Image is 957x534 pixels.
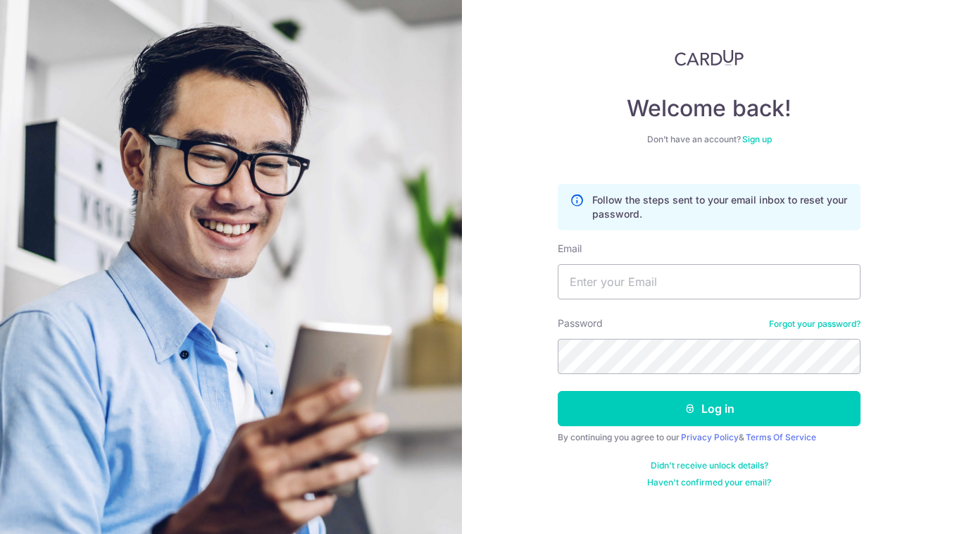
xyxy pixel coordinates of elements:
p: Follow the steps sent to your email inbox to reset your password. [592,193,849,221]
div: Don’t have an account? [558,134,861,145]
a: Forgot your password? [769,318,861,330]
input: Enter your Email [558,264,861,299]
h4: Welcome back! [558,94,861,123]
a: Didn't receive unlock details? [651,460,768,471]
a: Privacy Policy [681,432,739,442]
label: Password [558,316,603,330]
img: CardUp Logo [675,49,744,66]
button: Log in [558,391,861,426]
div: By continuing you agree to our & [558,432,861,443]
a: Haven't confirmed your email? [647,477,771,488]
a: Sign up [742,134,772,144]
a: Terms Of Service [746,432,816,442]
label: Email [558,242,582,256]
